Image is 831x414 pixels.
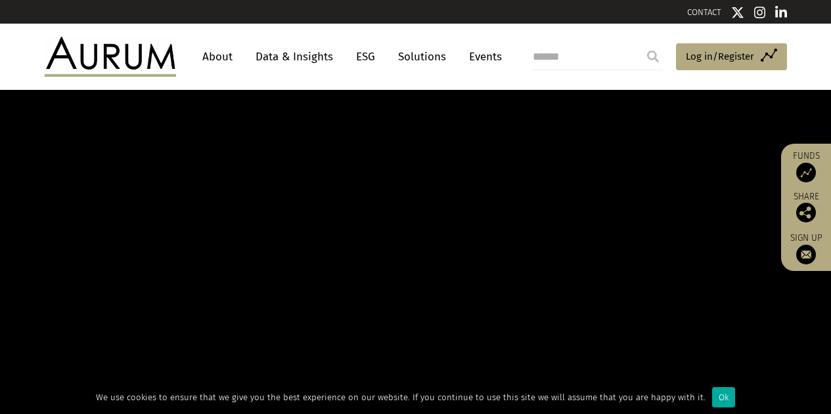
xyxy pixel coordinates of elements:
a: About [196,45,239,69]
img: Access Funds [796,163,816,182]
a: Solutions [392,45,453,69]
img: Linkedin icon [775,6,787,19]
img: Share this post [796,203,816,222]
div: Ok [712,387,735,407]
a: Log in/Register [676,43,787,71]
img: Twitter icon [731,6,744,19]
a: Sign up [788,232,824,264]
input: Submit [640,43,666,70]
a: ESG [349,45,382,69]
a: Data & Insights [249,45,340,69]
img: Instagram icon [754,6,766,19]
div: Share [788,192,824,222]
img: Sign up to our newsletter [796,245,816,264]
span: Log in/Register [686,49,754,64]
a: Events [462,45,502,69]
a: Funds [788,150,824,182]
a: CONTACT [687,7,721,17]
img: Aurum [45,37,176,76]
